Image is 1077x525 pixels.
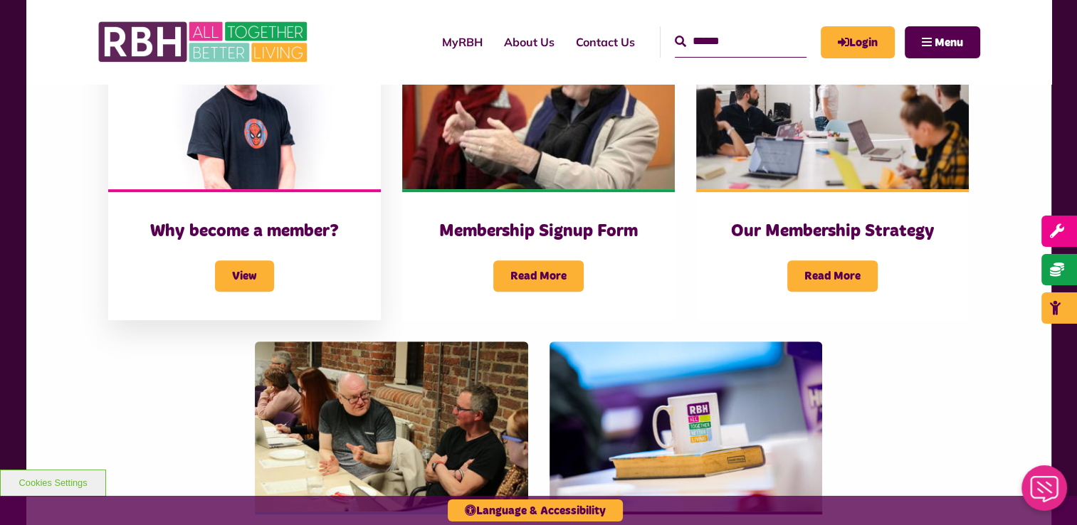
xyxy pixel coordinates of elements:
[402,18,675,189] img: Gary Hilary
[821,26,895,58] a: MyRBH
[696,18,969,189] img: You X Ventures Oalh2mojuuk Unsplash
[905,26,980,58] button: Navigation
[787,260,878,292] span: Read More
[215,260,274,292] span: View
[696,18,969,320] a: Our Membership Strategy Read More
[1013,461,1077,525] iframe: Netcall Web Assistant for live chat
[675,26,807,57] input: Search
[108,18,381,320] a: Why become a member? View
[431,23,493,61] a: MyRBH
[493,23,565,61] a: About Us
[493,260,584,292] span: Read More
[98,14,311,70] img: RBH
[935,37,963,48] span: Menu
[565,23,646,61] a: Contact Us
[431,221,646,243] h3: Membership Signup Form
[137,221,352,243] h3: Why become a member?
[725,221,940,243] h3: Our Membership Strategy
[402,18,675,320] a: Membership Signup Form Read More
[255,341,527,512] img: Rep Body
[448,499,623,521] button: Language & Accessibility
[108,18,381,189] img: Butterworth, Andy (1)
[550,341,822,512] img: RBH logo mug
